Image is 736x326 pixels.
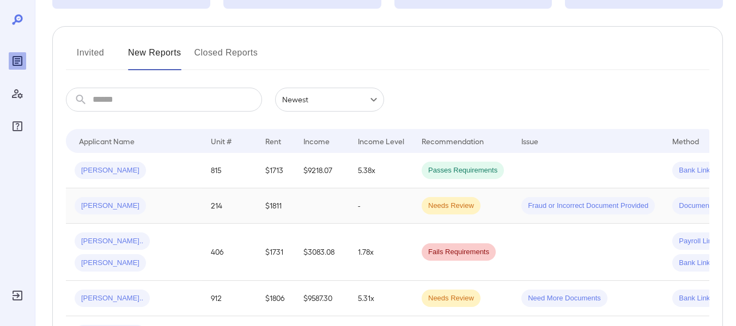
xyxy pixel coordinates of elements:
[257,188,295,224] td: $1811
[672,134,699,147] div: Method
[79,134,135,147] div: Applicant Name
[9,118,26,135] div: FAQ
[349,281,413,316] td: 5.31x
[303,134,330,147] div: Income
[521,134,539,147] div: Issue
[194,44,258,70] button: Closed Reports
[9,287,26,304] div: Log Out
[257,281,295,316] td: $1806
[295,153,349,188] td: $9218.07
[422,165,504,176] span: Passes Requirements
[75,258,146,268] span: [PERSON_NAME]
[66,44,115,70] button: Invited
[265,134,283,147] div: Rent
[295,224,349,281] td: $3083.08
[202,281,257,316] td: 912
[9,52,26,70] div: Reports
[202,188,257,224] td: 214
[75,293,150,304] span: [PERSON_NAME]..
[521,293,607,304] span: Need More Documents
[422,134,484,147] div: Recommendation
[202,153,257,188] td: 815
[422,293,480,304] span: Needs Review
[211,134,232,147] div: Unit #
[422,201,480,211] span: Needs Review
[349,224,413,281] td: 1.78x
[358,134,404,147] div: Income Level
[75,165,146,176] span: [PERSON_NAME]
[295,281,349,316] td: $9587.30
[202,224,257,281] td: 406
[672,236,722,247] span: Payroll Link
[275,88,384,112] div: Newest
[521,201,655,211] span: Fraud or Incorrect Document Provided
[257,153,295,188] td: $1713
[349,188,413,224] td: -
[672,258,716,268] span: Bank Link
[257,224,295,281] td: $1731
[75,236,150,247] span: [PERSON_NAME]..
[672,293,716,304] span: Bank Link
[672,165,716,176] span: Bank Link
[75,201,146,211] span: [PERSON_NAME]
[349,153,413,188] td: 5.38x
[9,85,26,102] div: Manage Users
[422,247,496,257] span: Fails Requirements
[128,44,181,70] button: New Reports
